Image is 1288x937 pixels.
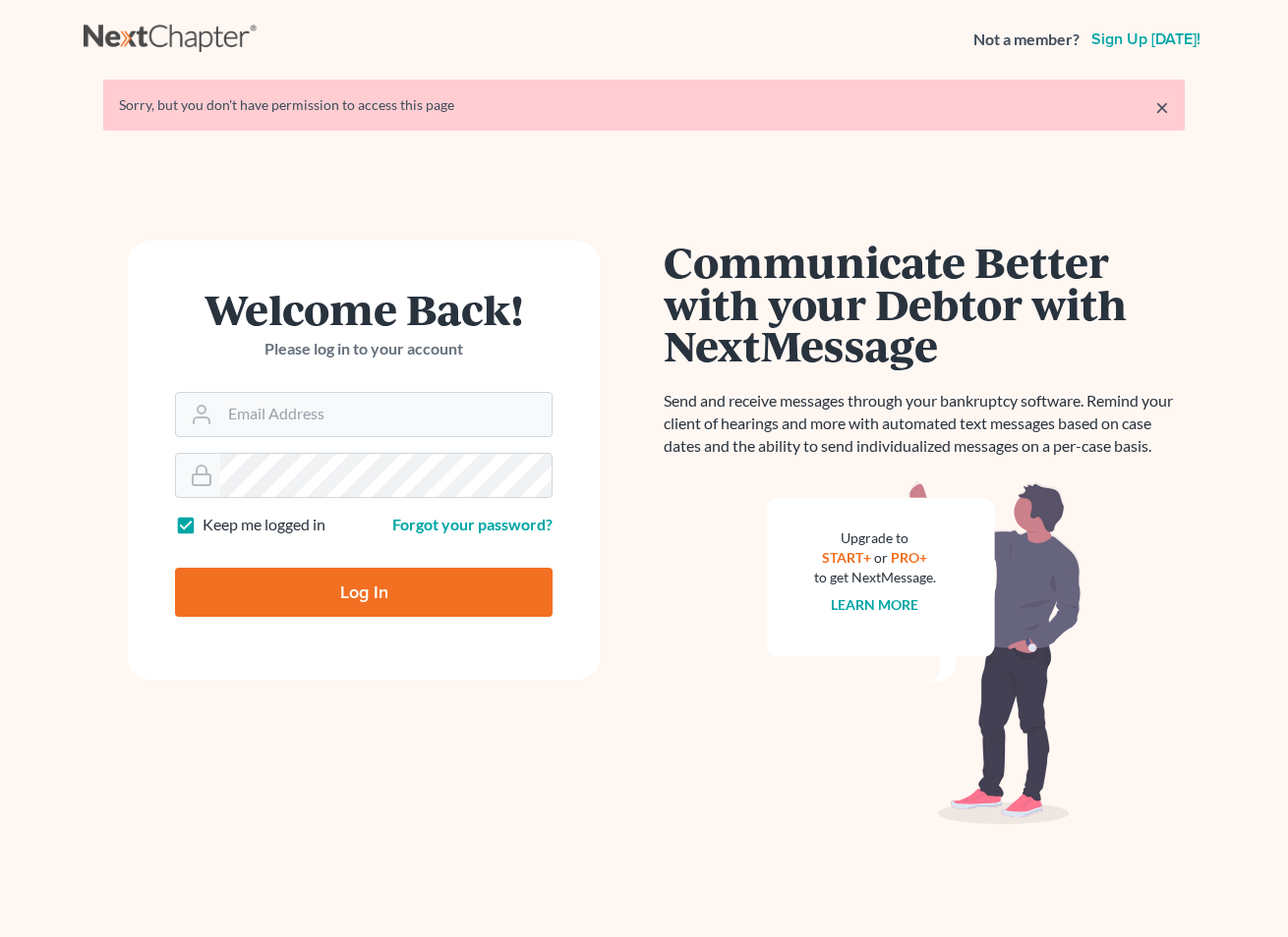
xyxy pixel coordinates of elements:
input: Log In [175,568,553,617]
a: Learn more [832,596,919,613]
a: Sign up [DATE]! [1087,31,1204,47]
p: Please log in to your account [175,338,553,360]
a: START+ [823,549,872,566]
div: Upgrade to [814,528,936,548]
h1: Welcome Back! [175,288,553,330]
strong: Not a member? [973,28,1080,51]
a: × [1155,95,1169,119]
a: Forgot your password? [392,515,553,533]
a: PRO+ [892,549,928,566]
span: or [875,549,889,566]
h1: Communicate Better with your Debtor with NextMessage [664,241,1185,366]
input: Email Address [220,393,552,436]
label: Keep me logged in [203,514,325,536]
div: to get NextMessage. [814,568,936,587]
p: Send and receive messages through your bankruptcy software. Remind your client of hearings and mo... [664,390,1185,458]
div: Sorry, but you don't have permission to access this page [119,95,1169,115]
img: nextmessage_bg-59042aed3d76b12b5cd301f8e5b87938c9018125f34e5fa2b7a6b67550977c72.svg [767,481,1082,825]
